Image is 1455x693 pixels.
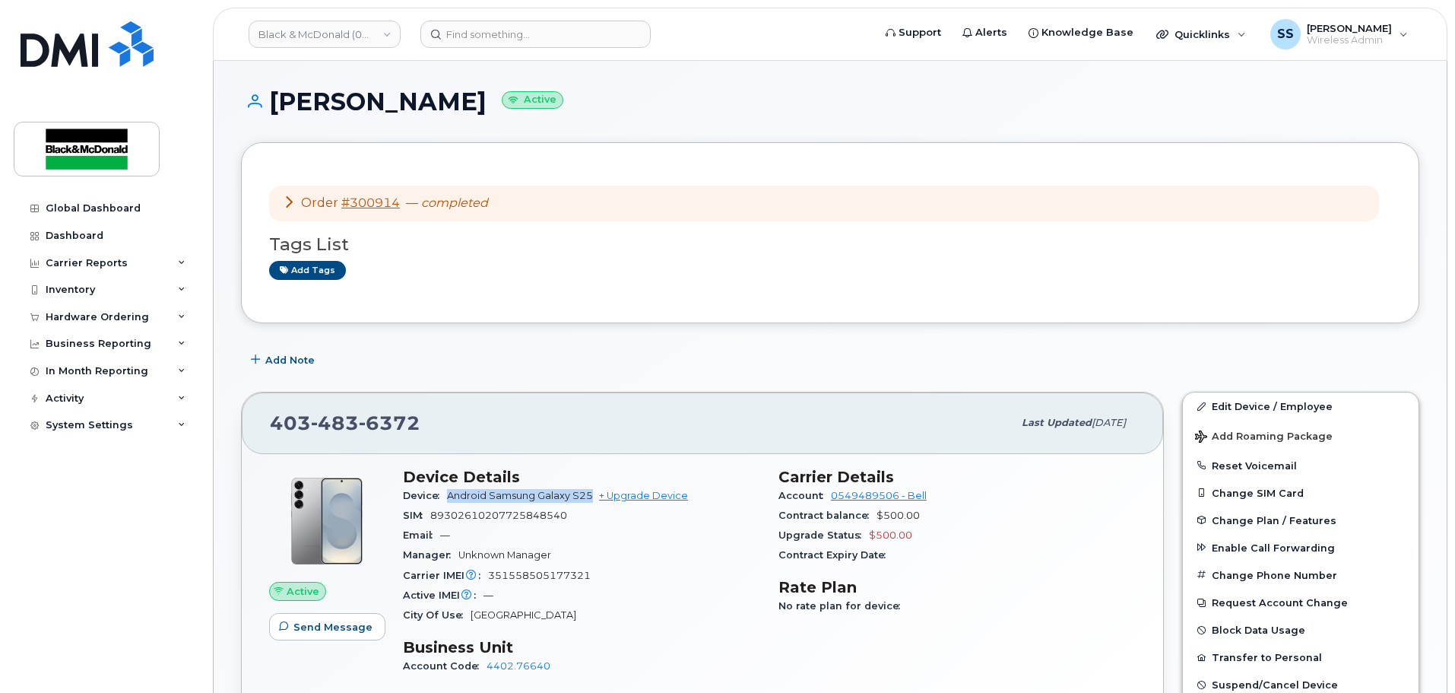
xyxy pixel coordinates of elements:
[458,549,551,561] span: Unknown Manager
[403,638,760,656] h3: Business Unit
[281,475,372,567] img: s25plus.png
[440,529,450,541] span: —
[778,468,1136,486] h3: Carrier Details
[269,235,1391,254] h3: Tags List
[488,570,591,581] span: 351558505177321
[241,346,328,374] button: Add Note
[359,412,420,434] span: 6372
[421,196,488,210] em: completed
[1183,507,1419,534] button: Change Plan / Features
[778,510,876,521] span: Contract balance
[269,261,346,280] a: Add tags
[483,590,493,601] span: —
[778,529,869,541] span: Upgrade Status
[502,91,563,109] small: Active
[1092,417,1126,428] span: [DATE]
[1183,644,1419,671] button: Transfer to Personal
[778,549,893,561] span: Contract Expiry Date
[311,412,359,434] span: 483
[403,510,430,521] span: SIM
[1183,534,1419,561] button: Enable Call Forwarding
[1212,514,1336,526] span: Change Plan / Features
[1183,616,1419,644] button: Block Data Usage
[403,660,487,672] span: Account Code
[447,490,593,501] span: Android Samsung Galaxy S25
[1183,561,1419,589] button: Change Phone Number
[1183,589,1419,616] button: Request Account Change
[1183,420,1419,451] button: Add Roaming Package
[1212,679,1338,691] span: Suspend/Cancel Device
[1212,542,1335,553] span: Enable Call Forwarding
[403,590,483,601] span: Active IMEI
[430,510,567,521] span: 89302610207725848540
[1195,431,1333,445] span: Add Roaming Package
[403,549,458,561] span: Manager
[869,529,912,541] span: $500.00
[287,584,319,599] span: Active
[301,196,338,210] span: Order
[1022,417,1092,428] span: Last updated
[1183,452,1419,479] button: Reset Voicemail
[778,600,908,612] span: No rate plan for device
[403,529,440,541] span: Email
[341,196,400,210] a: #300914
[293,620,372,634] span: Send Message
[406,196,488,210] span: —
[599,490,688,501] a: + Upgrade Device
[241,88,1419,115] h1: [PERSON_NAME]
[1183,393,1419,420] a: Edit Device / Employee
[270,412,420,434] span: 403
[265,353,315,367] span: Add Note
[403,468,760,486] h3: Device Details
[403,490,447,501] span: Device
[778,578,1136,596] h3: Rate Plan
[403,609,471,621] span: City Of Use
[269,613,385,641] button: Send Message
[876,510,920,521] span: $500.00
[831,490,927,501] a: 0549489506 - Bell
[403,570,488,581] span: Carrier IMEI
[778,490,831,501] span: Account
[487,660,550,672] a: 4402.76640
[471,609,576,621] span: [GEOGRAPHIC_DATA]
[1183,479,1419,507] button: Change SIM Card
